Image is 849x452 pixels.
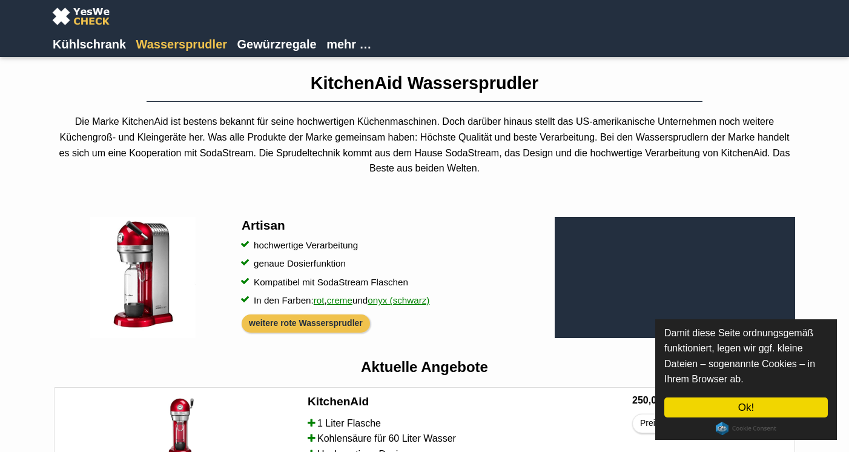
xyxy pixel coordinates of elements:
[327,288,352,313] a: creme
[242,256,545,271] li: genaue Dosierfunktion
[49,33,130,52] a: Kühlschrank
[664,397,828,417] a: Ok!
[234,33,320,52] a: Gewürzregale
[242,217,545,233] h3: Artisan
[716,422,776,435] a: Cookie Consent plugin for the EU cookie law
[133,33,231,52] a: Wassersprudler
[308,394,369,410] h4: KitchenAid
[323,33,375,52] a: mehr …
[664,325,828,387] p: Damit diese Seite ordnungsgemäß funktioniert, legen wir ggf. kleine Dateien – sogenannte Cookies ...
[90,217,196,338] img: KitchenAid Wassersprudler Artisan Rot
[242,293,545,308] li: In den Farben: , und
[368,288,429,313] a: onyx (schwarz)
[242,274,545,290] li: Kompatibel mit SodaStream Flaschen
[54,73,795,94] h1: KitchenAid Wassersprudler
[317,431,456,447] span: Kohlensäure für 60 Liter Wasser
[249,318,363,328] a: weitere rote Wassersprudler
[242,238,545,253] li: hochwertige Verarbeitung
[308,394,623,412] a: KitchenAid
[632,394,785,407] h6: 250,00 €
[54,114,795,176] p: Die Marke KitchenAid ist bestens bekannt für seine hochwertigen Küchenmaschinen. Doch darüber hin...
[54,358,795,376] h2: Aktuelle Angebote
[49,5,113,27] img: YesWeCheck Logo
[314,288,325,313] a: rot
[632,414,697,433] a: Preisalarm
[555,217,795,338] iframe: KitchenAid Wassersprudler Artisan
[317,416,381,431] span: 1 Liter Flasche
